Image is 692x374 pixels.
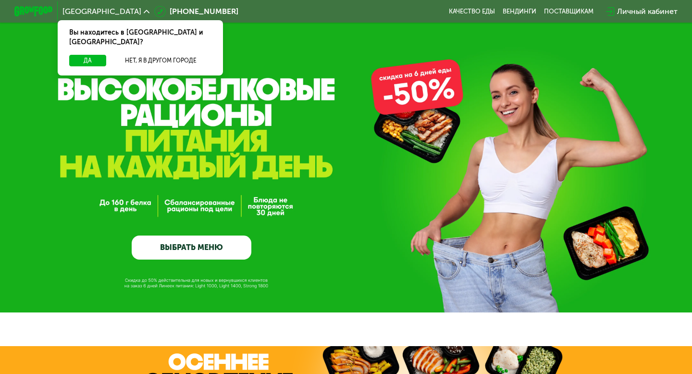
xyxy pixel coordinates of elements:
[132,236,251,260] a: ВЫБРАТЬ МЕНЮ
[449,8,495,15] a: Качество еды
[617,6,678,17] div: Личный кабинет
[110,55,211,66] button: Нет, я в другом городе
[62,8,141,15] span: [GEOGRAPHIC_DATA]
[544,8,593,15] div: поставщикам
[154,6,238,17] a: [PHONE_NUMBER]
[69,55,106,66] button: Да
[503,8,536,15] a: Вендинги
[58,20,223,55] div: Вы находитесь в [GEOGRAPHIC_DATA] и [GEOGRAPHIC_DATA]?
